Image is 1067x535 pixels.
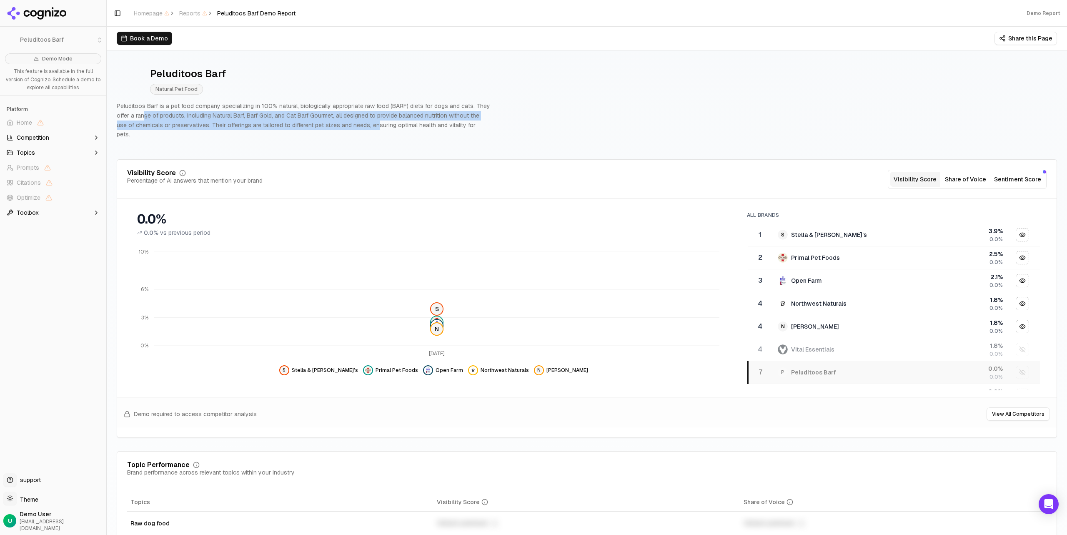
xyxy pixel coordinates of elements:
div: 0.0% [137,212,730,227]
p: Peluditoos Barf is a pet food company specializing in 100% natural, biologically appropriate raw ... [117,101,490,139]
tspan: 6% [141,286,148,293]
div: Vital Essentials [791,345,834,354]
button: Hide primal pet foods data [1016,251,1029,264]
div: Stella & [PERSON_NAME]’s [791,231,867,239]
span: Natural Pet Food [150,84,203,95]
span: Topics [130,498,150,506]
button: Hide northwest naturals data [468,365,529,375]
span: N [778,322,788,332]
span: 0.0% [989,259,1003,266]
span: Optimize [17,193,40,202]
span: 0.0% [989,328,1003,334]
tr: 4vital essentialsVital Essentials1.8%0.0%Show vital essentials data [748,338,1040,361]
button: Hide open farm data [1016,274,1029,287]
div: Open Farm [791,276,822,285]
tr: 4N[PERSON_NAME]1.8%0.0%Hide natuka barf data [748,315,1040,338]
button: Show peluditoos barf data [1016,366,1029,379]
div: Northwest Naturals [791,299,847,308]
span: support [17,476,41,484]
div: 3 [751,276,769,286]
span: Demo Mode [42,55,73,62]
div: 1.8 % [926,342,1003,350]
div: Platform [3,103,103,116]
div: 4 [751,344,769,354]
button: Book a Demo [117,32,172,45]
button: View All Competitors [987,407,1050,421]
span: Primal Pet Foods [376,367,418,374]
button: Toolbox [3,206,103,219]
span: N [536,367,542,374]
span: Open Farm [436,367,463,374]
div: [PERSON_NAME] [791,322,839,331]
div: 2.5 % [926,250,1003,258]
div: 4 [751,322,769,332]
span: Reports [179,9,207,18]
div: Open Intercom Messenger [1039,494,1059,514]
span: S [778,230,788,240]
tr: 3open farmOpen Farm2.1%0.0%Hide open farm data [748,269,1040,292]
img: primal pet foods [365,367,371,374]
th: visibilityScore [433,493,740,512]
span: 0.0% [144,229,158,237]
span: Demo User [20,510,103,518]
span: P [778,367,788,377]
span: [EMAIL_ADDRESS][DOMAIN_NAME] [20,518,103,532]
img: open farm [425,367,431,374]
div: 2 [751,253,769,263]
div: 0.0 % [926,387,1003,396]
div: Demo Report [1027,10,1060,17]
button: Sentiment Score [991,172,1044,187]
div: 2.1 % [926,273,1003,281]
div: Unlock premium [437,518,736,528]
span: S [431,303,443,315]
span: Homepage [134,9,169,18]
span: Northwest Naturals [481,367,529,374]
span: N [431,323,443,335]
span: Competition [17,133,49,142]
span: [PERSON_NAME] [546,367,588,374]
img: vital essentials [778,344,788,354]
span: Peluditoos Barf Demo Report [217,9,296,18]
span: 0.0% [989,236,1003,243]
div: Visibility Score [437,498,488,506]
button: Competition [3,131,103,144]
img: open farm [431,320,443,332]
div: Raw dog food [130,519,430,527]
button: Hide natuka barf data [534,365,588,375]
button: Hide stella & chewy’s data [1016,228,1029,241]
span: Demo required to access competitor analysis [134,410,257,418]
button: Topics [3,146,103,159]
span: 0.0% [989,305,1003,311]
tr: 2primal pet foodsPrimal Pet Foods2.5%0.0%Hide primal pet foods data [748,246,1040,269]
div: Primal Pet Foods [791,254,840,262]
div: Topic Performance [127,462,190,468]
span: 0.0% [989,351,1003,357]
p: This feature is available in the full version of Cognizo. Schedule a demo to explore all capabili... [5,68,101,92]
div: 4 [751,299,769,309]
nav: breadcrumb [134,9,296,18]
div: Share of Voice [744,498,793,506]
img: open farm [778,276,788,286]
div: Peluditoos Barf [791,368,836,377]
button: Hide northwest naturals data [1016,297,1029,310]
tr: 1SStella & [PERSON_NAME]’s3.9%0.0%Hide stella & chewy’s data [748,224,1040,246]
img: northwest naturals [470,367,476,374]
button: Visibility Score [890,172,940,187]
img: Peluditoos Barf [117,68,143,94]
button: Show vital essentials data [1016,343,1029,356]
div: 1.8 % [926,296,1003,304]
button: Hide primal pet foods data [363,365,418,375]
img: primal pet foods [778,253,788,263]
span: Theme [17,496,38,503]
tr: 7PPeluditoos Barf0.0%0.0%Show peluditoos barf data [748,361,1040,384]
span: Prompts [17,163,39,172]
button: Hide natuka barf data [1016,320,1029,333]
th: shareOfVoice [740,493,1047,512]
tspan: 0% [140,342,148,349]
tspan: [DATE] [429,350,445,357]
div: 0.0 % [926,364,1003,373]
img: primal pet foods [431,316,443,328]
th: Topics [127,493,433,512]
div: Unlock premium [744,518,1043,528]
span: 0.0% [989,282,1003,289]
